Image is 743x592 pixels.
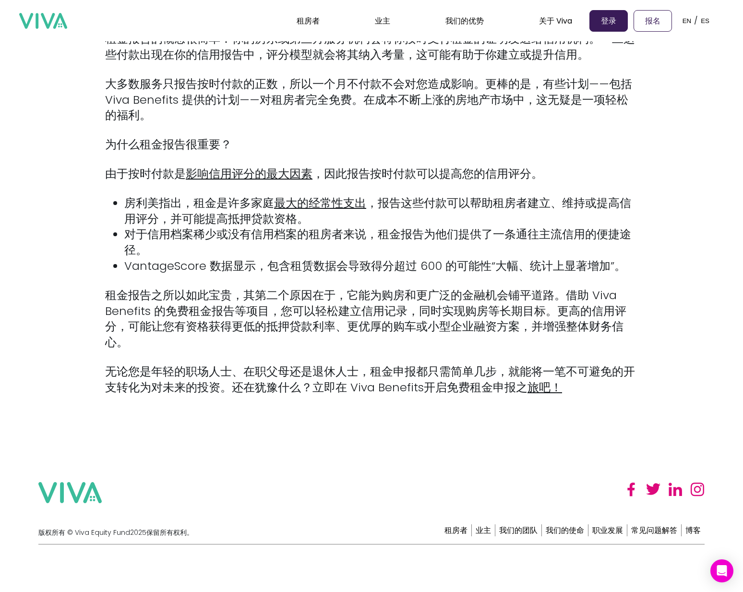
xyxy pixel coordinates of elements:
font: 租金报告之所以如此宝贵，其第二个原因在于，它能为购房和更广泛的金融机会铺平道路。借助 Viva Benefits 的免费租金报告等项目，您可以轻松建立信用记录，同时实现购房等长期目标。更高的信用... [105,287,626,350]
font: 版权所有 © Viva Equity Fund [38,528,130,537]
a: 影响信用评分的最大因素 [186,166,312,181]
font: 职业发展 [592,525,623,536]
font: 保留所有权利。 [146,528,193,537]
a: 博客 [682,524,705,536]
font: ，报告这些付款可以帮助租房者建立、维持或提高信用评分，并可能提高抵押贷款资格。 [124,195,631,227]
font: 博客 [685,525,701,536]
a: 业主 [375,15,390,26]
font: 大多数服务只报告按时付款的正数，所以一个月不付款不会对您造成影响。更棒的是，有些计划——包括 Viva Benefits 提供的计划——对租房者 [105,76,632,108]
font: 常见问题解答 [631,525,677,536]
a: 旅吧！ [527,379,562,395]
font: 报名 [645,15,660,26]
font: 完全免费 [306,92,352,108]
a: 租房者 [297,15,320,26]
font: 我们的团队 [499,525,538,536]
img: 万岁 [19,13,67,29]
font: 租房者 [444,525,467,536]
img: Instagram [690,482,705,496]
a: 职业发展 [588,524,627,536]
font: 我们的优势 [445,15,484,26]
font: 。在成本不断上涨的房地产市场中，这无疑是一项轻松的福利。 [105,92,628,123]
font: VantageScore 数据显示，包含租赁数据会导致得分超过 600 的可能性“大幅、统计上显著增加”。 [124,258,626,274]
font: 无论您是年轻的职场人士、在职父母还是退休人士，租金申报都只需简单几步，就能将一笔不可避免的开支转化为对未来的投资。还在犹豫什么？立即 [105,363,635,395]
font: 在 Viva Benefits开启免费租金申报之 [336,379,527,395]
img: 叽叽喳喳 [646,482,660,496]
button: EN [680,6,695,36]
font: 业主 [476,525,491,536]
a: 租房者 [441,524,472,536]
a: 业主 [472,524,495,536]
font: 登录 [601,15,616,26]
font: 对于信用档案稀少或没有信用档案的租房者来说，租金报告为他们提供了一条通往主流信用的便捷途径。 [124,226,631,258]
img: 领英 [668,482,683,496]
a: 常见问题解答 [627,524,682,536]
img: 万岁 [38,482,102,504]
font: / [694,15,698,26]
button: ES [698,6,712,36]
font: 2025 [130,528,146,537]
font: ，因此报告按时付款可以提高您的信用评分。 [312,166,543,181]
font: EN [683,17,692,24]
font: 为什么租金报告很重要？ [105,136,232,152]
font: 关于 Viva [539,15,572,26]
a: 最大的经常性支出 [274,195,366,211]
div: 打开 Intercom Messenger [710,559,733,582]
a: 报名 [634,10,672,32]
font: ES [701,17,709,24]
font: 房利美指出，租金是许多家庭 [124,195,274,211]
img: Facebook [624,482,638,496]
a: 我们的使命 [542,524,588,536]
a: 我们的团队 [495,524,542,536]
font: 租金报告的概念很简单：你的房东或第三方服务机构会将你按时支付租金的证明发送给信用机构。一旦这些付款出现在你的信用报告中，评分模型就会将其纳入考量，这可能有助于你建立或提升信用。 [105,31,635,62]
font: 我们的使命 [546,525,584,536]
a: 登录 [589,10,628,32]
font: 由于按时付款是 [105,166,186,181]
